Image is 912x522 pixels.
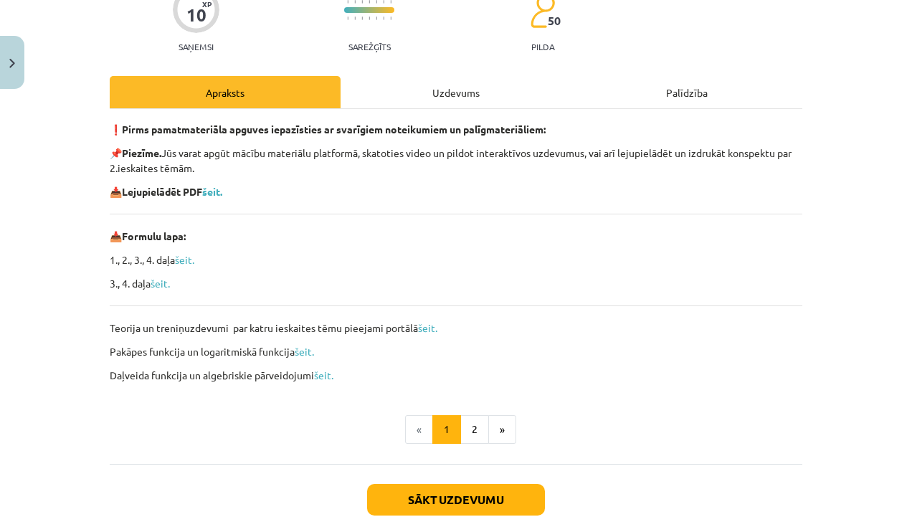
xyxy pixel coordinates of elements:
a: šeit. [202,185,222,198]
img: icon-close-lesson-0947bae3869378f0d4975bcd49f059093ad1ed9edebbc8119c70593378902aed.svg [9,59,15,68]
a: šeit. [314,369,333,381]
p: 3., 4. daļa [110,276,802,291]
img: icon-short-line-57e1e144782c952c97e751825c79c345078a6d821885a25fce030b3d8c18986b.svg [376,16,377,20]
button: 2 [460,415,489,444]
div: Apraksts [110,76,341,108]
p: Daļveida funkcija un algebriskie pārveidojumi [110,368,802,383]
button: Sākt uzdevumu [367,484,545,516]
div: Palīdzība [571,76,802,108]
p: pilda [531,42,554,52]
p: Sarežģīts [348,42,391,52]
nav: Page navigation example [110,415,802,444]
a: šeit. [295,345,314,358]
a: šeit. [175,253,194,266]
p: 📥 [110,184,802,199]
p: 1., 2., 3., 4. daļa [110,252,802,267]
p: 📌 Jūs varat apgūt mācību materiālu platformā, skatoties video un pildot interaktīvos uzdevumus, v... [110,146,802,176]
img: icon-short-line-57e1e144782c952c97e751825c79c345078a6d821885a25fce030b3d8c18986b.svg [354,16,356,20]
p: ❗ [110,122,802,137]
strong: Pirms pamatmateriāla apguves iepazīsties ar svarīgiem noteikumiem un palīgmateriāliem: [122,123,546,136]
img: icon-short-line-57e1e144782c952c97e751825c79c345078a6d821885a25fce030b3d8c18986b.svg [347,16,348,20]
img: icon-short-line-57e1e144782c952c97e751825c79c345078a6d821885a25fce030b3d8c18986b.svg [383,16,384,20]
span: 50 [548,14,561,27]
a: šeit. [151,277,170,290]
img: icon-short-line-57e1e144782c952c97e751825c79c345078a6d821885a25fce030b3d8c18986b.svg [390,16,391,20]
img: icon-short-line-57e1e144782c952c97e751825c79c345078a6d821885a25fce030b3d8c18986b.svg [361,16,363,20]
b: Lejupielādēt PDF [122,185,202,198]
div: Uzdevums [341,76,571,108]
div: 10 [186,5,206,25]
p: Pakāpes funkcija un logaritmiskā funkcija [110,344,802,359]
img: icon-short-line-57e1e144782c952c97e751825c79c345078a6d821885a25fce030b3d8c18986b.svg [369,16,370,20]
a: šeit. [418,321,437,334]
b: Piezīme. [122,146,161,159]
button: 1 [432,415,461,444]
button: » [488,415,516,444]
p: 📥 [110,229,802,244]
p: Saņemsi [173,42,219,52]
b: Formulu lapa: [122,229,186,242]
p: Teorija un treniņuzdevumi par katru ieskaites tēmu pieejami portālā [110,321,802,336]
